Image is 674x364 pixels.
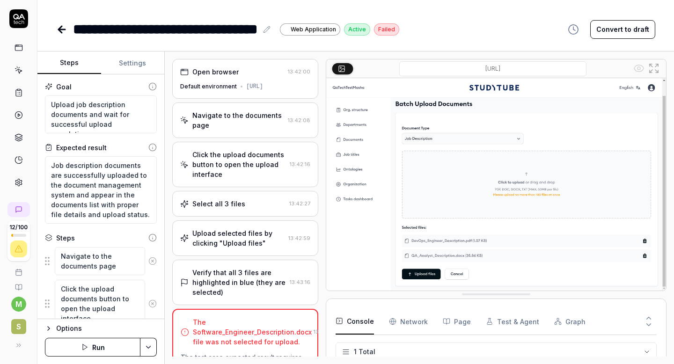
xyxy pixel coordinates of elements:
div: Upload selected files by clicking "Upload files" [192,228,285,248]
div: Select all 3 files [192,199,245,209]
div: Suggestions [45,247,157,276]
time: 13:43:16 [290,279,310,285]
time: 13:42:16 [290,161,310,167]
div: Verify that all 3 files are highlighted in blue (they are selected) [192,268,286,297]
time: 13:42:27 [289,200,310,207]
div: Suggestions [45,279,157,328]
div: Default environment [180,82,237,91]
button: Options [45,323,157,334]
span: S [11,319,26,334]
div: The Software_Engineer_Description.docx file was not selected for upload. [193,317,312,347]
div: Navigate to the documents page [192,110,284,130]
button: Steps [37,52,101,74]
div: Goal [56,82,72,92]
div: Options [56,323,157,334]
button: S [4,312,33,336]
button: m [11,297,26,312]
span: 12 / 100 [9,225,28,230]
a: Book a call with us [4,261,33,276]
a: Documentation [4,276,33,291]
span: Web Application [291,25,336,34]
div: Click the upload documents button to open the upload interface [192,150,286,179]
button: Graph [554,308,586,335]
img: Screenshot [326,78,666,291]
a: New conversation [7,202,30,217]
button: Console [336,308,374,335]
div: Expected result [56,143,107,153]
button: Page [443,308,471,335]
button: Open in full screen [646,61,661,76]
a: Web Application [280,23,340,36]
div: Failed [374,23,399,36]
button: Run [45,338,140,357]
time: 13:42:08 [288,117,310,124]
div: Steps [56,233,75,243]
div: Open browser [192,67,239,77]
button: Remove step [145,252,160,270]
button: Settings [101,52,165,74]
button: Remove step [145,294,160,313]
time: 13:42:59 [288,235,310,241]
button: Show all interative elements [631,61,646,76]
div: [URL] [246,82,263,91]
button: View version history [562,20,585,39]
time: 13:42:00 [288,68,310,75]
time: 13:43:16 [314,328,334,335]
button: Test & Agent [486,308,539,335]
div: Active [344,23,370,36]
button: Convert to draft [590,20,655,39]
button: Network [389,308,428,335]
